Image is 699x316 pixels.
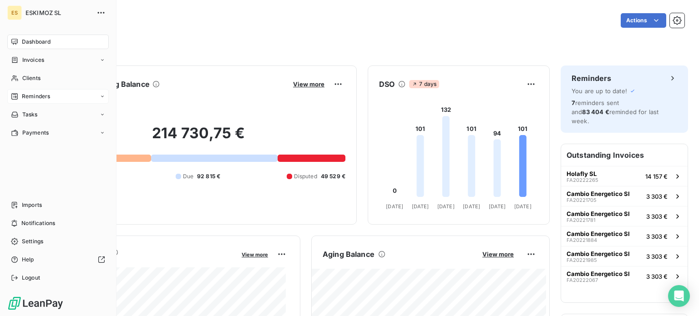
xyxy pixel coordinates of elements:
button: View more [480,250,517,258]
a: Dashboard [7,35,109,49]
span: 3 303 € [646,253,668,260]
button: Cambio Energetico SlFA202220673 303 € [561,266,688,286]
span: Help [22,256,34,264]
span: Due [183,172,193,181]
a: Payments [7,125,109,140]
tspan: [DATE] [386,203,403,210]
tspan: [DATE] [463,203,480,210]
span: ESKIMOZ SL [25,9,91,16]
button: Cambio Energetico SlFA202217813 303 € [561,206,688,226]
a: Tasks [7,107,109,122]
span: Notifications [21,219,55,227]
div: Open Intercom Messenger [668,285,690,307]
button: Actions [621,13,666,28]
a: Reminders [7,89,109,104]
span: Logout [22,274,40,282]
button: Cambio Energetico SlFA202218843 303 € [561,226,688,246]
span: 3 303 € [646,273,668,280]
tspan: [DATE] [412,203,429,210]
a: Invoices [7,53,109,67]
button: Holafly SLFA2022226514 157 € [561,166,688,186]
span: 7 days [409,80,439,88]
button: View more [290,80,327,88]
a: Help [7,252,109,267]
button: Cambio Energetico SlFA202219853 303 € [561,246,688,266]
span: Monthly Revenue [51,258,235,267]
span: View more [482,251,514,258]
span: Holafly SL [567,170,597,177]
span: 3 303 € [646,233,668,240]
a: Settings [7,234,109,249]
h6: DSO [379,79,395,90]
h2: 214 730,75 € [51,124,345,151]
span: Payments [22,129,49,137]
span: Invoices [22,56,44,64]
span: FA20222265 [567,177,598,183]
div: ES [7,5,22,20]
span: FA20221985 [567,257,597,263]
span: reminders sent and reminded for last week. [572,99,658,125]
span: FA20221884 [567,237,597,243]
span: FA20221705 [567,197,597,203]
span: Settings [22,237,43,246]
span: FA20221781 [567,217,595,223]
h6: Reminders [572,73,611,84]
span: Imports [22,201,42,209]
span: Cambio Energetico Sl [567,230,630,237]
span: 49 529 € [321,172,345,181]
button: Cambio Energetico SlFA202217053 303 € [561,186,688,206]
span: Reminders [22,92,50,100]
span: Tasks [22,110,38,119]
span: Dashboard [22,38,51,46]
span: Cambio Energetico Sl [567,270,630,277]
span: 7 [572,99,575,106]
h6: Outstanding Invoices [561,144,688,166]
span: 14 157 € [645,173,668,180]
a: Clients [7,71,109,85]
span: You are up to date! [572,87,627,95]
button: View more [239,250,271,258]
span: 3 303 € [646,193,668,200]
span: View more [293,80,324,88]
span: FA20222067 [567,277,598,283]
tspan: [DATE] [514,203,532,210]
a: Imports [7,198,109,212]
span: View more [242,251,268,258]
span: 92 815 € [197,172,220,181]
span: Cambio Energetico Sl [567,190,630,197]
tspan: [DATE] [437,203,455,210]
h6: Aging Balance [323,249,375,260]
span: Disputed [294,172,317,181]
span: 83 404 € [582,108,609,115]
tspan: [DATE] [489,203,506,210]
span: Cambio Energetico Sl [567,210,630,217]
span: Cambio Energetico Sl [567,250,630,257]
span: Clients [22,74,41,82]
img: Logo LeanPay [7,296,64,311]
span: 3 303 € [646,213,668,220]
